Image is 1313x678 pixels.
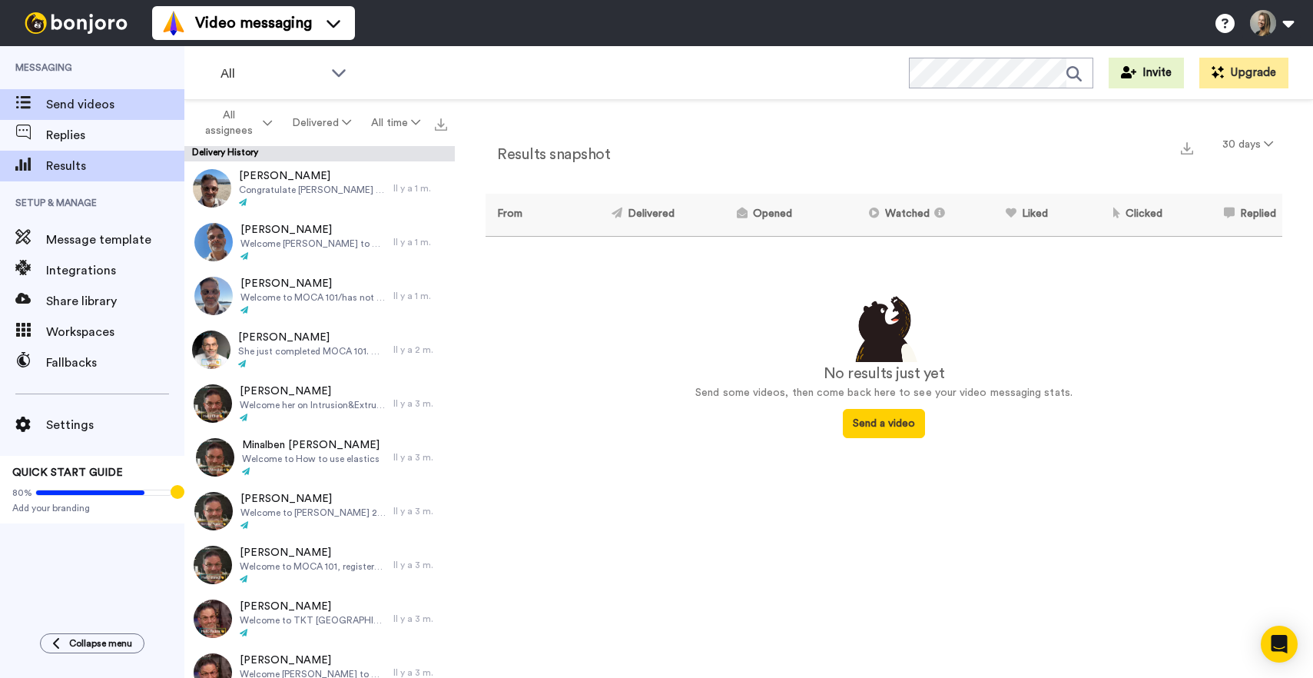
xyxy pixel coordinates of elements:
[40,633,144,653] button: Collapse menu
[194,384,232,423] img: 97a75d30-bbc5-4b8b-83b8-c8a669725dc0-thumb.jpg
[435,118,447,131] img: export.svg
[681,194,799,236] th: Opened
[194,600,232,638] img: bf4cd112-f683-49fa-b770-80ff05a445c5-thumb.jpg
[393,236,447,248] div: Il y a 1 m.
[184,538,455,592] a: [PERSON_NAME]Welcome to MOCA 101, registered with FLASH 40% offer. He is also interested in LIVE:...
[161,11,186,35] img: vm-color.svg
[238,330,386,345] span: [PERSON_NAME]
[393,290,447,302] div: Il y a 1 m.
[184,430,455,484] a: Minalben [PERSON_NAME]Welcome to How to use elasticsIl y a 3 m.
[220,65,323,83] span: All
[240,491,386,507] span: [PERSON_NAME]
[46,416,184,434] span: Settings
[46,323,184,341] span: Workspaces
[12,467,123,478] span: QUICK START GUIDE
[486,146,610,163] h2: Results snapshot
[430,111,452,135] button: Export all results that match these filters now.
[240,399,386,411] span: Welcome her on Intrusion&Extrusion. She has already completed Class II treatments in January.
[957,194,1055,236] th: Liked
[171,485,184,499] div: Tooltip anchor
[239,184,386,196] span: Congratulate [PERSON_NAME] for completing MOCA 101. She started in February. Remind her about Q&A...
[238,345,386,357] span: She just completed MOCA 101. She's a pediatric dentist only treating under 18. I think she was lo...
[197,108,260,138] span: All assignees
[240,384,386,399] span: [PERSON_NAME]
[194,223,233,261] img: 937ddedc-48d6-4cb3-8e42-4880a278e4fb-thumb.jpg
[240,545,386,560] span: [PERSON_NAME]
[184,592,455,646] a: [PERSON_NAME]Welcome to TKT [GEOGRAPHIC_DATA]. [PERSON_NAME] is [PERSON_NAME] assistant.Il y a 3 m.
[242,453,380,465] span: Welcome to How to use elastics
[240,291,386,304] span: Welcome to MOCA 101/has not accessed the courses
[194,492,233,530] img: 868f6f90-e0b5-441e-b689-d2149ce5a75a-thumb.jpg
[194,277,233,315] img: abd5b573-952b-4837-a738-e8719c8476b5-thumb.jpg
[361,109,430,137] button: All time
[46,354,184,372] span: Fallbacks
[240,614,386,626] span: Welcome to TKT [GEOGRAPHIC_DATA]. [PERSON_NAME] is [PERSON_NAME] assistant.
[393,451,447,464] div: Il y a 3 m.
[240,276,386,291] span: [PERSON_NAME]
[240,507,386,519] span: Welcome to [PERSON_NAME] 2025/26. Registered with CLEAR123
[1054,194,1169,236] th: Clicked
[393,613,447,625] div: Il y a 3 m.
[1109,58,1184,88] button: Invite
[798,194,956,236] th: Watched
[1176,136,1198,158] button: Export a summary of each team member’s results that match this filter now.
[393,559,447,571] div: Il y a 3 m.
[240,238,386,250] span: Welcome [PERSON_NAME] to How to use Elastics
[184,215,455,269] a: [PERSON_NAME]Welcome [PERSON_NAME] to How to use ElasticsIl y a 1 m.
[195,12,312,34] span: Video messaging
[184,484,455,538] a: [PERSON_NAME]Welcome to [PERSON_NAME] 2025/26. Registered with CLEAR123Il y a 3 m.
[196,438,234,477] img: 8bc00619-18a8-4d28-b1d7-b82525a8e42f-thumb.jpg
[393,505,447,517] div: Il y a 3 m.
[240,653,386,668] span: [PERSON_NAME]
[240,222,386,238] span: [PERSON_NAME]
[1181,142,1193,155] img: export.svg
[1169,194,1282,236] th: Replied
[69,637,132,650] span: Collapse menu
[12,502,172,514] span: Add your branding
[184,377,455,430] a: [PERSON_NAME]Welcome her on Intrusion&Extrusion. She has already completed Class II treatments in...
[486,194,551,236] th: From
[46,292,184,311] span: Share library
[1261,626,1298,663] div: Open Intercom Messenger
[551,194,681,236] th: Delivered
[239,168,386,184] span: [PERSON_NAME]
[46,95,184,114] span: Send videos
[184,323,455,377] a: [PERSON_NAME]She just completed MOCA 101. She's a pediatric dentist only treating under 18. I thi...
[184,161,455,215] a: [PERSON_NAME]Congratulate [PERSON_NAME] for completing MOCA 101. She started in February. Remind ...
[192,331,230,369] img: e6f9aab5-6091-4b7c-ad67-88a5987c56cd-thumb.jpg
[46,261,184,280] span: Integrations
[240,560,386,573] span: Welcome to MOCA 101, registered with FLASH 40% offer. He is also interested in LIVE: Kids&Teens.
[282,109,361,137] button: Delivered
[240,599,386,614] span: [PERSON_NAME]
[12,487,32,499] span: 80%
[393,182,447,194] div: Il y a 1 m.
[1199,58,1288,88] button: Upgrade
[184,146,455,161] div: Delivery History
[1213,131,1282,158] button: 30 days
[184,269,455,323] a: [PERSON_NAME]Welcome to MOCA 101/has not accessed the coursesIl y a 1 m.
[843,418,925,429] a: Send a video
[187,101,282,145] button: All assignees
[18,12,134,34] img: bj-logo-header-white.svg
[194,546,232,584] img: 9b219f65-5ca7-4e79-824d-275b513fa635-thumb.jpg
[486,385,1282,401] p: Send some videos, then come back here to see your video messaging stats.
[46,231,184,249] span: Message template
[46,157,184,175] span: Results
[193,169,231,208] img: 1750550b-457d-45bb-91ee-2ffec8491a46-thumb.jpg
[242,437,380,453] span: Minalben [PERSON_NAME]
[46,126,184,145] span: Replies
[486,362,1282,385] div: No results just yet
[393,344,447,356] div: Il y a 2 m.
[393,397,447,410] div: Il y a 3 m.
[846,292,923,363] img: results-emptystates.png
[843,409,925,438] button: Send a video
